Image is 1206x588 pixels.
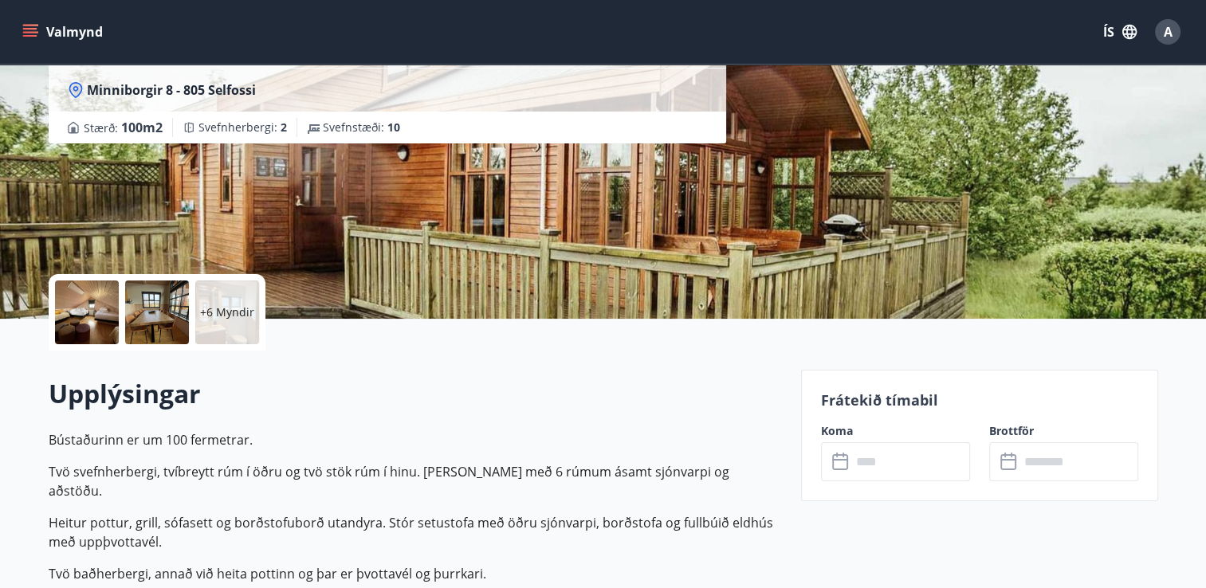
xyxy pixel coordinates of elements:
button: ÍS [1094,18,1145,46]
h2: Upplýsingar [49,376,782,411]
button: A [1149,13,1187,51]
p: Bústaðurinn er um 100 fermetrar. [49,430,782,449]
span: Minniborgir 8 - 805 Selfossi [87,81,256,99]
span: 100 m2 [121,119,163,136]
span: 2 [281,120,287,135]
p: Frátekið tímabil [821,390,1138,410]
span: Svefnstæði : [323,120,400,135]
label: Koma [821,423,970,439]
p: Tvö svefnherbergi, tvíbreytt rúm í öðru og tvö stök rúm í hinu. [PERSON_NAME] með 6 rúmum ásamt s... [49,462,782,500]
p: +6 Myndir [200,304,254,320]
label: Brottför [989,423,1138,439]
span: Svefnherbergi : [198,120,287,135]
button: menu [19,18,109,46]
p: Heitur pottur, grill, sófasett og borðstofuborð utandyra. Stór setustofa með öðru sjónvarpi, borð... [49,513,782,551]
span: 10 [387,120,400,135]
p: Tvö baðherbergi, annað við heita pottinn og þar er þvottavél og þurrkari. [49,564,782,583]
span: Stærð : [84,118,163,137]
span: A [1164,23,1173,41]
